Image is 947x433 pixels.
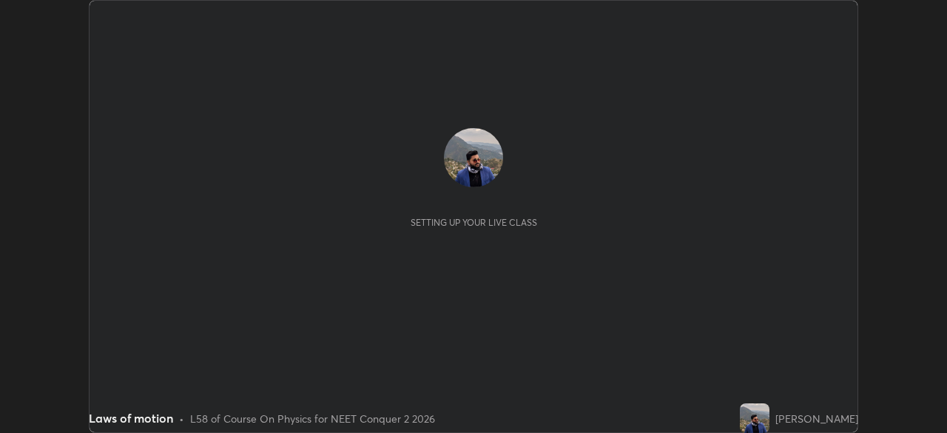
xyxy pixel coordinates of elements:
div: [PERSON_NAME] [775,411,858,426]
img: 32457bb2dde54d7ea7c34c8e2a2521d0.jpg [740,403,769,433]
div: • [179,411,184,426]
div: Setting up your live class [411,217,537,228]
div: Laws of motion [89,409,173,427]
img: 32457bb2dde54d7ea7c34c8e2a2521d0.jpg [444,128,503,187]
div: L58 of Course On Physics for NEET Conquer 2 2026 [190,411,435,426]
